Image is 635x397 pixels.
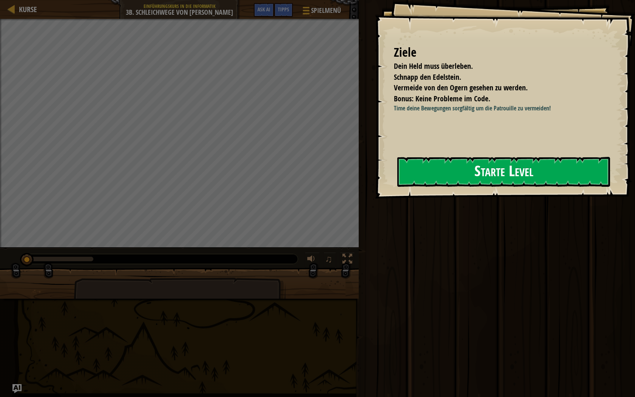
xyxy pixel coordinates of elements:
[397,157,610,187] button: Starte Level
[340,252,355,268] button: Fullscreen umschalten
[384,82,607,93] li: Vermeide von den Ogern gesehen zu werden.
[254,3,274,17] button: Ask AI
[394,61,473,71] span: Dein Held muss überleben.
[257,6,270,13] span: Ask AI
[12,384,22,393] button: Ask AI
[394,104,614,113] p: Time deine Bewegungen sorgfältig um die Patrouille zu vermeiden!
[19,4,37,14] span: Kurse
[305,252,320,268] button: Lautstärke anpassen
[325,253,333,265] span: ♫
[394,72,461,82] span: Schnapp den Edelstein.
[311,6,341,16] span: Spielmenü
[384,93,607,104] li: Bonus: Keine Probleme im Code.
[15,4,37,14] a: Kurse
[394,93,490,104] span: Bonus: Keine Probleme im Code.
[324,252,336,268] button: ♫
[297,3,345,21] button: Spielmenü
[394,44,609,61] div: Ziele
[394,82,528,93] span: Vermeide von den Ogern gesehen zu werden.
[278,6,289,13] span: Tipps
[384,61,607,72] li: Dein Held muss überleben.
[384,72,607,83] li: Schnapp den Edelstein.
